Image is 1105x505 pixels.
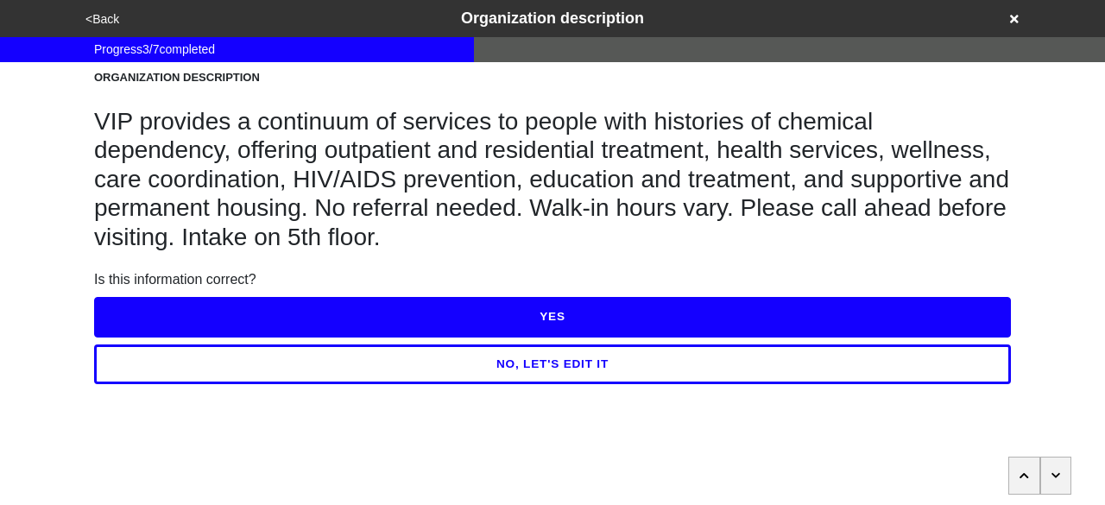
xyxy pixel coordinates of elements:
button: YES [94,297,1011,337]
div: ORGANIZATION DESCRIPTION [94,69,1011,86]
button: NO, LET'S EDIT IT [94,344,1011,384]
span: Progress 3 / 7 completed [94,41,215,59]
h1: VIP provides a continuum of services to people with histories of chemical dependency, offering ou... [94,107,1011,252]
span: Organization description [461,9,644,27]
div: Is this information correct? [94,269,1011,290]
button: <Back [80,9,124,29]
